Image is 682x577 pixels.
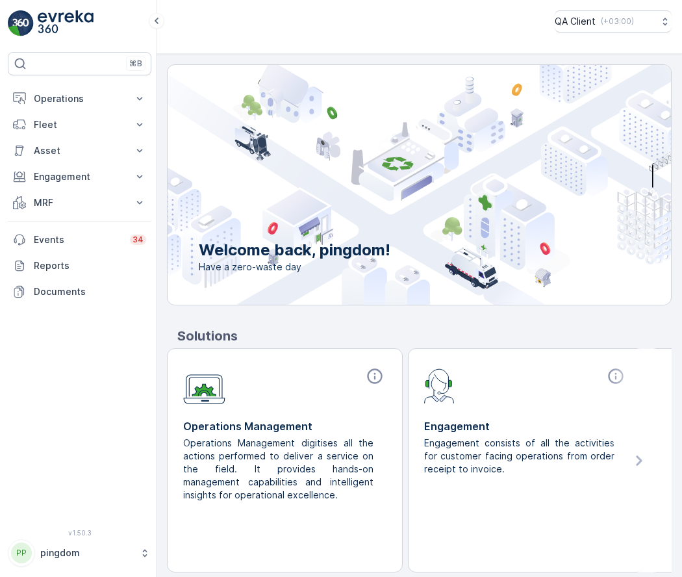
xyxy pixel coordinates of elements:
p: Fleet [34,118,125,131]
p: Operations [34,92,125,105]
p: Events [34,233,122,246]
p: ( +03:00 ) [601,16,634,27]
p: Engagement consists of all the activities for customer facing operations from order receipt to in... [424,437,617,476]
img: module-icon [424,367,455,404]
p: Documents [34,285,146,298]
p: Engagement [424,418,627,434]
button: Fleet [8,112,151,138]
p: Reports [34,259,146,272]
button: Engagement [8,164,151,190]
a: Events34 [8,227,151,253]
button: Operations [8,86,151,112]
img: logo_light-DOdMpM7g.png [38,10,94,36]
a: Reports [8,253,151,279]
img: city illustration [109,65,671,305]
img: logo [8,10,34,36]
p: MRF [34,196,125,209]
p: Welcome back, pingdom! [199,240,390,261]
p: Engagement [34,170,125,183]
p: 34 [133,235,144,245]
span: v 1.50.3 [8,529,151,537]
p: Operations Management [183,418,386,434]
button: MRF [8,190,151,216]
div: PP [11,543,32,563]
button: QA Client(+03:00) [555,10,672,32]
p: Solutions [177,326,672,346]
p: ⌘B [129,58,142,69]
a: Documents [8,279,151,305]
p: QA Client [555,15,596,28]
p: pingdom [40,546,133,559]
p: Asset [34,144,125,157]
span: Have a zero-waste day [199,261,390,274]
img: module-icon [183,367,225,404]
button: PPpingdom [8,539,151,567]
button: Asset [8,138,151,164]
p: Operations Management digitises all the actions performed to deliver a service on the field. It p... [183,437,376,502]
